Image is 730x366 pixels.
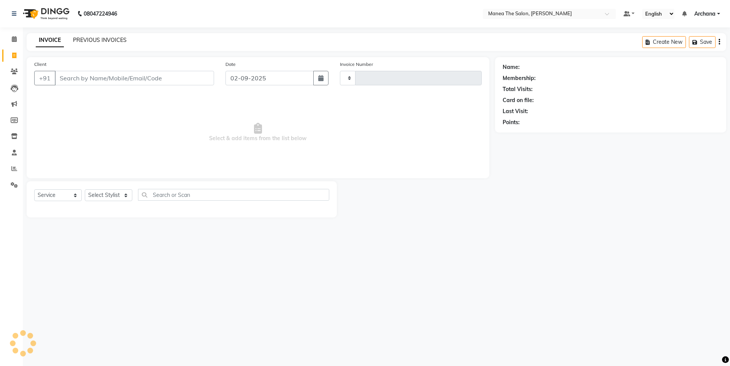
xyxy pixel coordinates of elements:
[503,118,520,126] div: Points:
[73,37,127,43] a: PREVIOUS INVOICES
[138,189,329,201] input: Search or Scan
[503,107,528,115] div: Last Visit:
[694,10,716,18] span: Archana
[503,96,534,104] div: Card on file:
[34,61,46,68] label: Client
[34,94,482,171] span: Select & add items from the list below
[36,34,64,47] a: INVOICE
[642,36,686,48] button: Create New
[55,71,214,85] input: Search by Name/Mobile/Email/Code
[503,74,536,82] div: Membership:
[19,3,71,24] img: logo
[503,85,533,93] div: Total Visits:
[340,61,373,68] label: Invoice Number
[689,36,716,48] button: Save
[225,61,236,68] label: Date
[34,71,56,85] button: +91
[84,3,117,24] b: 08047224946
[503,63,520,71] div: Name:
